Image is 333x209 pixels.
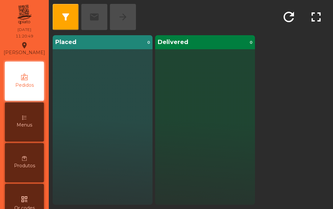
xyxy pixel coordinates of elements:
img: qpiato [16,3,32,26]
span: Menus [17,122,32,128]
span: 0 [147,39,150,45]
span: filter_alt [60,12,71,22]
span: fullscreen [308,9,324,25]
button: refresh [276,4,302,30]
span: refresh [281,9,297,25]
span: 0 [250,39,252,45]
span: Produtos [14,162,35,169]
span: Placed [55,38,76,47]
div: [DATE] [18,27,31,33]
span: Delivered [158,38,188,47]
div: 11:20:49 [16,33,33,39]
div: [PERSON_NAME] [4,40,45,57]
i: location_on [20,41,28,49]
button: fullscreen [303,4,329,30]
button: filter_alt [53,4,79,30]
span: Pedidos [15,82,34,89]
i: qr_code [20,195,28,203]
